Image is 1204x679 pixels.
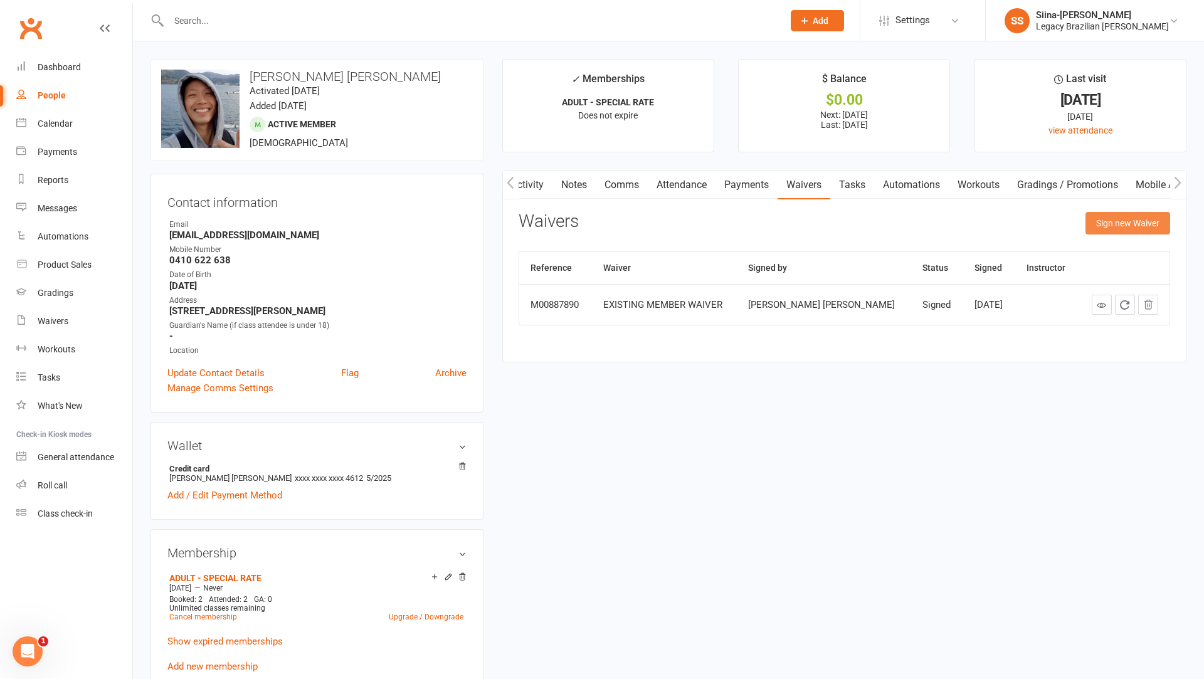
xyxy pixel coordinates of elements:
a: Manage Comms Settings [167,381,273,396]
strong: ADULT - SPECIAL RATE [562,97,654,107]
button: Add [791,10,844,31]
iframe: Intercom live chat [13,636,43,666]
a: Show expired memberships [167,636,283,647]
a: Gradings / Promotions [1008,171,1127,199]
img: image1688468537.png [161,70,240,148]
div: Class check-in [38,508,93,518]
a: Roll call [16,471,132,500]
span: 1 [38,636,48,646]
time: Added [DATE] [250,100,307,112]
div: Mobile Number [169,244,467,256]
a: Waivers [16,307,132,335]
th: Signed [963,252,1015,284]
h3: Contact information [167,191,467,209]
div: Memberships [571,71,645,94]
span: Attended: 2 [209,595,248,604]
div: Dashboard [38,62,81,72]
div: Calendar [38,118,73,129]
span: Does not expire [578,110,638,120]
th: Signed by [737,252,911,284]
div: Messages [38,203,77,213]
div: Signed [922,300,952,310]
div: General attendance [38,452,114,462]
span: Settings [895,6,930,34]
a: Upgrade / Downgrade [389,613,463,621]
div: SS [1005,8,1030,33]
time: Activated [DATE] [250,85,320,97]
a: Payments [16,138,132,166]
span: GA: 0 [254,595,272,604]
a: Flag [341,366,359,381]
th: Status [911,252,963,284]
a: view attendance [1048,125,1112,135]
th: Waiver [592,252,737,284]
div: Payments [38,147,77,157]
a: Comms [596,171,648,199]
strong: - [169,330,467,342]
span: [DATE] [169,584,191,592]
div: Last visit [1054,71,1106,93]
div: Email [169,219,467,231]
div: Reports [38,175,68,185]
span: Unlimited classes remaining [169,604,265,613]
h3: Membership [167,546,467,560]
div: People [38,90,66,100]
div: Address [169,295,467,307]
a: ADULT - SPECIAL RATE [169,573,261,583]
p: Next: [DATE] Last: [DATE] [750,110,938,130]
h3: Waivers [519,212,579,231]
strong: [DATE] [169,280,467,292]
a: Tasks [16,364,132,392]
div: Workouts [38,344,75,354]
div: Product Sales [38,260,92,270]
div: Location [169,345,467,357]
span: Add [813,16,828,26]
a: Calendar [16,110,132,138]
span: Active member [268,119,336,129]
div: — [166,583,467,593]
span: [DEMOGRAPHIC_DATA] [250,137,348,149]
span: 5/2025 [366,473,391,483]
a: Add new membership [167,661,258,672]
a: Messages [16,194,132,223]
a: Gradings [16,279,132,307]
strong: [STREET_ADDRESS][PERSON_NAME] [169,305,467,317]
div: [DATE] [986,110,1175,124]
div: Automations [38,231,88,241]
span: Never [203,584,223,592]
th: Reference [519,252,592,284]
a: Class kiosk mode [16,500,132,528]
a: Add / Edit Payment Method [167,488,282,503]
div: [PERSON_NAME] [PERSON_NAME] [748,300,899,310]
a: Dashboard [16,53,132,82]
div: M00887890 [531,300,581,310]
a: Activity [502,171,552,199]
a: Notes [552,171,596,199]
a: Mobile App [1127,171,1195,199]
div: $0.00 [750,93,938,107]
a: Update Contact Details [167,366,265,381]
div: Waivers [38,316,68,326]
div: [DATE] [974,300,1004,310]
span: xxxx xxxx xxxx 4612 [295,473,363,483]
button: Sign new Waiver [1085,212,1170,234]
div: Siina-[PERSON_NAME] [1036,9,1169,21]
div: What's New [38,401,83,411]
li: [PERSON_NAME] [PERSON_NAME] [167,462,467,485]
strong: Credit card [169,464,460,473]
a: Clubworx [15,13,46,44]
div: Legacy Brazilian [PERSON_NAME] [1036,21,1169,32]
h3: [PERSON_NAME] [PERSON_NAME] [161,70,473,83]
a: Reports [16,166,132,194]
div: EXISTING MEMBER WAIVER [603,300,726,310]
th: Instructor [1015,252,1079,284]
div: Guardian's Name (if class attendee is under 18) [169,320,467,332]
a: Waivers [778,171,830,199]
a: Automations [16,223,132,251]
a: Cancel membership [169,613,237,621]
i: ✓ [571,73,579,85]
span: Booked: 2 [169,595,203,604]
h3: Wallet [167,439,467,453]
div: Gradings [38,288,73,298]
a: Product Sales [16,251,132,279]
